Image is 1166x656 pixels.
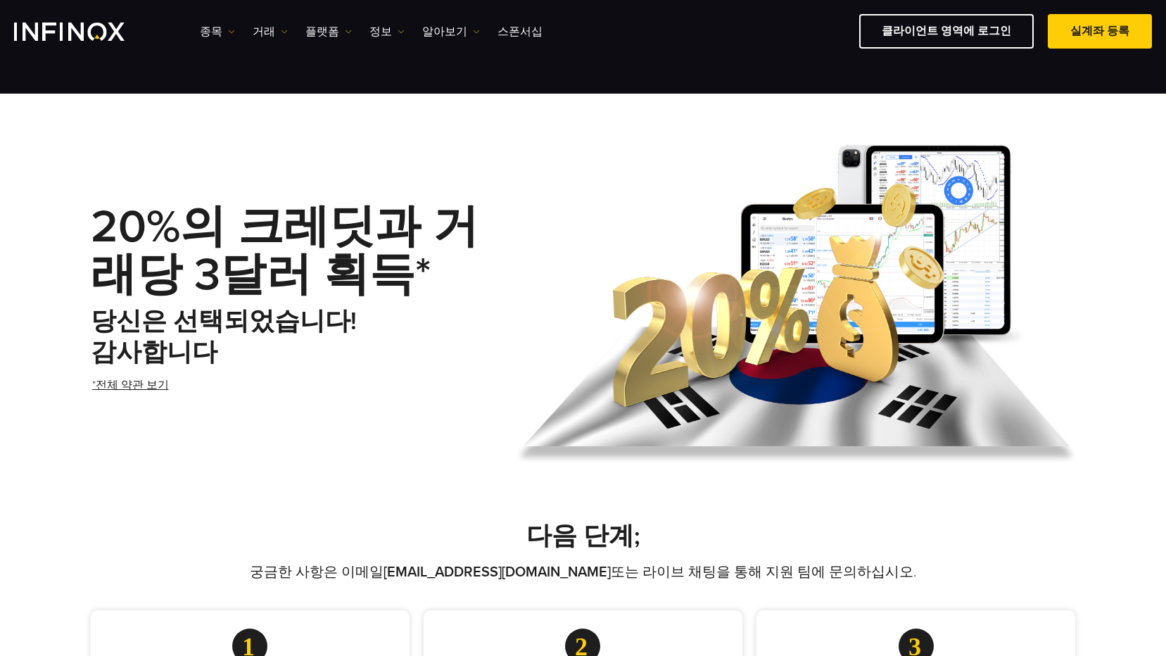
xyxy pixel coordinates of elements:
[422,23,480,40] a: 알아보기
[384,564,611,581] a: [EMAIL_ADDRESS][DOMAIN_NAME]
[859,14,1034,49] a: 클라이언트 영역에 로그인
[91,368,170,403] a: *전체 약관 보기
[498,23,543,40] a: 스폰서십
[91,199,479,303] strong: 20%의 크레딧과 거래당 3달러 획득*
[1048,14,1152,49] a: 실계좌 등록
[369,23,405,40] a: 정보
[91,521,1076,552] h2: 다음 단계;
[200,23,235,40] a: 종목
[14,23,158,41] a: INFINOX Logo
[91,306,505,368] h2: 당신은 선택되었습니다! 감사합니다
[305,23,352,40] a: 플랫폼
[253,23,288,40] a: 거래
[144,562,1023,582] p: 궁금한 사항은 이메일 또는 라이브 채팅을 통해 지원 팀에 문의하십시오.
